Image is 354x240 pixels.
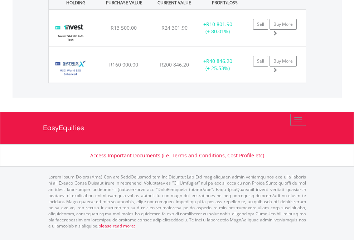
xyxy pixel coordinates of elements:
span: R200 846.20 [160,61,189,68]
span: R13 500.00 [111,24,137,31]
div: + (+ 80.01%) [195,21,240,35]
a: Access Important Documents (i.e. Terms and Conditions, Cost Profile etc) [90,152,264,159]
span: R160 000.00 [109,61,138,68]
a: Sell [253,56,268,67]
span: R10 801.90 [206,21,232,28]
a: Buy More [270,19,297,30]
div: + (+ 25.53%) [195,58,240,72]
img: TFSA.STXESG.png [52,55,88,81]
p: Lorem Ipsum Dolors (Ame) Con a/e SeddOeiusmod tem InciDiduntut Lab Etd mag aliquaen admin veniamq... [48,174,306,229]
span: R24 301.90 [161,24,188,31]
a: EasyEquities [43,112,311,144]
img: TFSA.ETF5IT.png [52,19,88,44]
a: please read more: [98,223,135,229]
a: Buy More [270,56,297,67]
a: Sell [253,19,268,30]
span: R40 846.20 [206,58,232,64]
